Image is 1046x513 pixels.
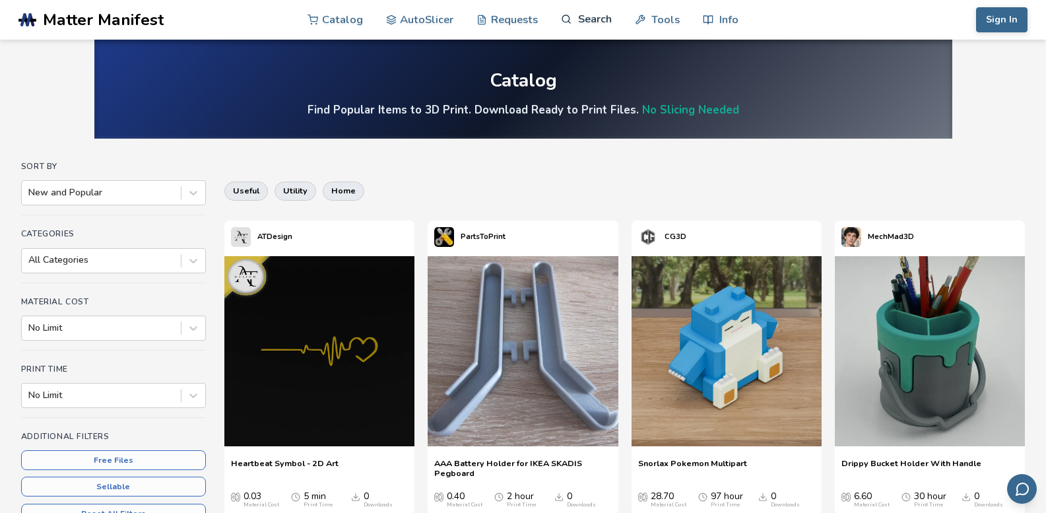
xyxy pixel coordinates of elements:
span: Average Print Time [494,491,504,502]
a: MechMad3D's profileMechMad3D [835,221,921,254]
button: useful [224,182,268,200]
div: Downloads [974,502,1003,508]
span: Average Cost [841,491,851,502]
img: MechMad3D's profile [841,227,861,247]
div: Print Time [304,502,333,508]
input: No Limit [28,323,31,333]
div: 5 min [304,491,333,508]
input: No Limit [28,390,31,401]
span: Average Print Time [291,491,300,502]
a: Drippy Bucket Holder With Handle [841,458,981,478]
h4: Material Cost [21,297,206,306]
div: Material Cost [244,502,279,508]
a: CG3D's profileCG3D [632,221,693,254]
div: Downloads [771,502,800,508]
input: All Categories [28,255,31,265]
p: ATDesign [257,230,292,244]
div: 0 [364,491,393,508]
span: Average Cost [434,491,443,502]
div: Material Cost [447,502,482,508]
span: Downloads [758,491,768,502]
button: Send feedback via email [1007,474,1037,504]
span: Matter Manifest [43,11,164,29]
div: Print Time [914,502,943,508]
div: Print Time [711,502,740,508]
div: 97 hour [711,491,743,508]
h4: Find Popular Items to 3D Print. Download Ready to Print Files. [308,102,739,118]
span: Downloads [351,491,360,502]
p: PartsToPrint [461,230,506,244]
button: home [323,182,364,200]
div: 0 [567,491,596,508]
div: 0.40 [447,491,482,508]
div: 0.03 [244,491,279,508]
img: CG3D's profile [638,227,658,247]
span: Average Print Time [698,491,707,502]
div: Downloads [567,502,596,508]
a: ATDesign's profileATDesign [224,221,299,254]
img: PartsToPrint's profile [434,227,454,247]
span: Average Cost [231,491,240,502]
a: Heartbeat Symbol - 2D Art [231,458,339,478]
p: CG3D [665,230,686,244]
div: Material Cost [651,502,686,508]
div: 28.70 [651,491,686,508]
button: Free Files [21,450,206,470]
div: 30 hour [914,491,946,508]
span: Downloads [962,491,971,502]
h4: Categories [21,229,206,238]
p: MechMad3D [868,230,914,244]
h4: Additional Filters [21,432,206,441]
img: ATDesign's profile [231,227,251,247]
button: Sign In [976,7,1028,32]
span: Average Print Time [901,491,911,502]
div: Material Cost [854,502,890,508]
input: New and Popular [28,188,31,198]
a: PartsToPrint's profilePartsToPrint [428,221,512,254]
a: No Slicing Needed [642,102,739,118]
div: 2 hour [507,491,536,508]
a: Snorlax Pokemon Multipart [638,458,747,478]
span: Downloads [554,491,564,502]
h4: Print Time [21,364,206,374]
div: Downloads [364,502,393,508]
div: 6.60 [854,491,890,508]
div: Catalog [490,71,557,91]
div: Print Time [507,502,536,508]
span: Average Cost [638,491,647,502]
a: AAA Battery Holder for IKEA SKADIS Pegboard [434,458,611,478]
h4: Sort By [21,162,206,171]
button: utility [275,182,316,200]
div: 0 [974,491,1003,508]
button: Sellable [21,477,206,496]
div: 0 [771,491,800,508]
